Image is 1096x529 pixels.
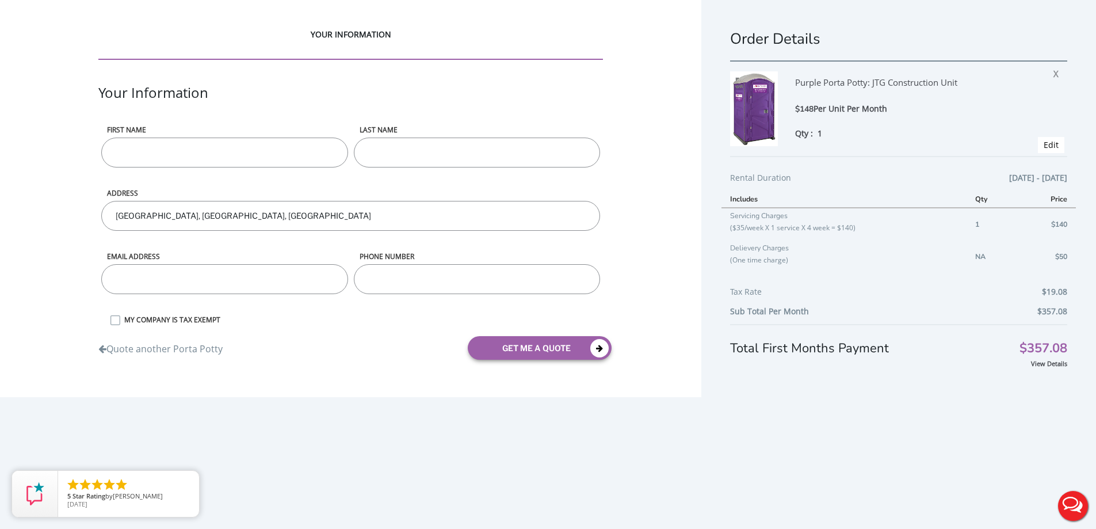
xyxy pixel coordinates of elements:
[1050,483,1096,529] button: Live Chat
[66,478,80,492] li: 
[1044,139,1059,150] a: Edit
[72,492,105,500] span: Star Rating
[795,102,1021,116] div: $148
[730,254,957,266] p: (One time charge)
[795,71,1021,102] div: Purple Porta Potty: JTG Construction Unit
[795,127,1021,139] div: Qty :
[1031,359,1067,368] a: View Details
[818,128,822,139] span: 1
[101,125,347,135] label: First name
[730,222,957,234] p: ($35/week X 1 service X 4 week = $140)
[721,208,966,241] td: Servicing Charges
[98,83,602,125] div: Your Information
[67,493,190,501] span: by
[730,29,1067,49] h1: Order Details
[1053,64,1064,79] span: X
[67,500,87,508] span: [DATE]
[967,241,1018,273] td: NA
[1018,208,1076,241] td: $140
[730,324,1067,357] div: Total First Months Payment
[98,29,602,60] div: YOUR INFORMATION
[119,315,602,325] label: MY COMPANY IS TAX EXEMPT
[730,285,1067,305] div: Tax Rate
[354,125,600,135] label: LAST NAME
[101,252,347,261] label: Email address
[967,191,1018,208] th: Qty
[814,103,887,114] span: Per Unit Per Month
[114,478,128,492] li: 
[721,241,966,273] td: Delievery Charges
[1037,306,1067,317] b: $357.08
[967,208,1018,241] td: 1
[102,478,116,492] li: 
[1042,285,1067,299] span: $19.08
[730,171,1067,191] div: Rental Duration
[354,252,600,261] label: phone number
[98,337,223,356] a: Quote another Porta Potty
[113,492,163,500] span: [PERSON_NAME]
[721,191,966,208] th: Includes
[67,492,71,500] span: 5
[90,478,104,492] li: 
[24,482,47,505] img: Review Rating
[1009,171,1067,185] span: [DATE] - [DATE]
[730,306,809,317] b: Sub Total Per Month
[468,336,612,360] button: get me a quote
[1019,342,1067,355] span: $357.08
[1018,191,1076,208] th: Price
[1018,241,1076,273] td: $50
[78,478,92,492] li: 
